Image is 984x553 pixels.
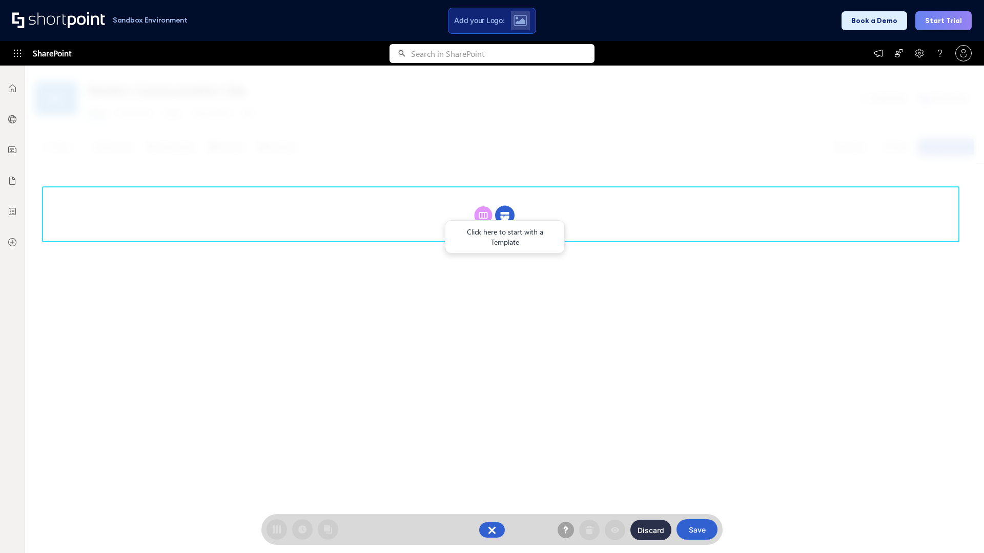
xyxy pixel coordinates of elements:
[454,16,504,25] span: Add your Logo:
[842,11,907,30] button: Book a Demo
[676,519,717,540] button: Save
[933,504,984,553] iframe: Chat Widget
[411,44,594,63] input: Search in SharePoint
[113,17,188,23] h1: Sandbox Environment
[33,41,71,66] span: SharePoint
[915,11,972,30] button: Start Trial
[514,15,527,26] img: Upload logo
[630,520,671,540] button: Discard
